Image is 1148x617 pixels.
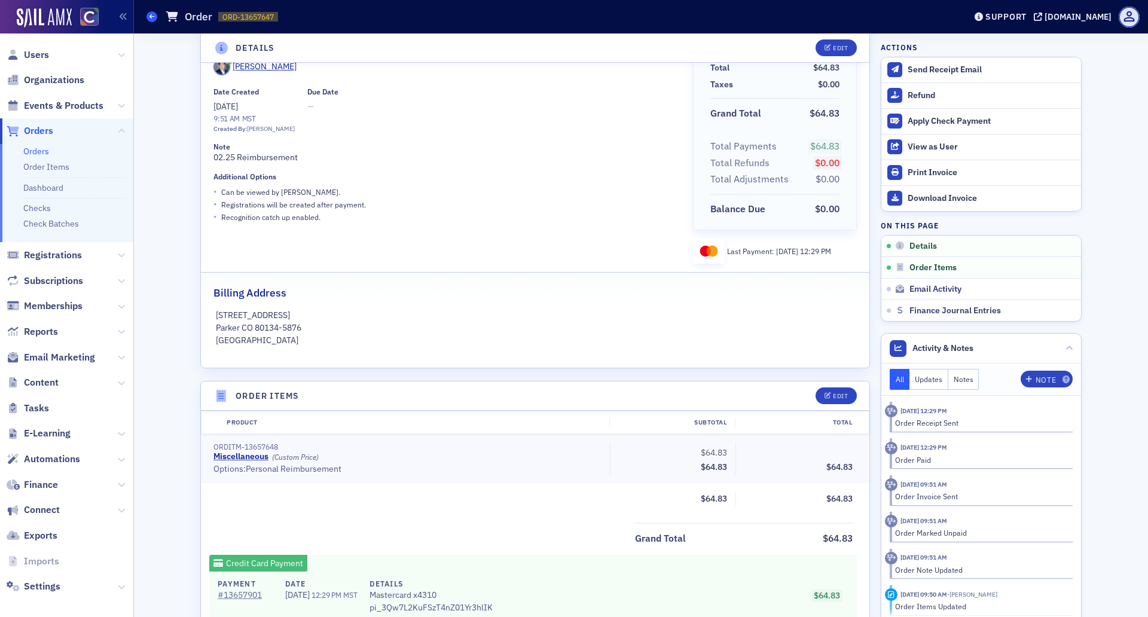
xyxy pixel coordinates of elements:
[24,402,49,415] span: Tasks
[24,427,71,440] span: E-Learning
[895,564,1064,575] div: Order Note Updated
[833,393,848,399] div: Edit
[24,99,103,112] span: Events & Products
[895,417,1064,428] div: Order Receipt Sent
[7,124,53,138] a: Orders
[948,369,979,390] button: Notes
[815,157,839,169] span: $0.00
[881,134,1081,160] button: View as User
[23,203,51,213] a: Checks
[816,173,839,185] span: $0.00
[272,453,319,462] div: (Custom Price)
[701,462,727,472] span: $64.83
[908,116,1075,127] div: Apply Check Payment
[7,427,71,440] a: E-Learning
[900,553,947,561] time: 2/24/2025 09:51 AM
[909,284,961,295] span: Email Activity
[218,589,273,601] a: #13657901
[24,325,58,338] span: Reports
[23,146,49,157] a: Orders
[370,589,493,601] span: Mastercard x4310
[213,59,297,75] a: [PERSON_NAME]
[7,453,80,466] a: Automations
[24,48,49,62] span: Users
[233,60,297,73] div: [PERSON_NAME]
[895,491,1064,502] div: Order Invoice Sent
[213,114,240,123] time: 9:51 AM
[710,78,737,91] span: Taxes
[218,578,273,589] h4: Payment
[213,185,217,198] span: •
[826,493,853,504] span: $64.83
[816,39,857,56] button: Edit
[72,8,99,28] a: View Homepage
[7,74,84,87] a: Organizations
[710,78,733,91] div: Taxes
[213,198,217,210] span: •
[885,478,897,491] div: Activity
[881,220,1082,231] h4: On this page
[895,601,1064,612] div: Order Items Updated
[881,83,1081,108] button: Refund
[815,203,839,215] span: $0.00
[609,418,735,427] div: Subtotal
[221,199,366,210] p: Registrations will be created after payment.
[776,246,800,256] span: [DATE]
[697,243,721,259] img: mastercard
[7,529,57,542] a: Exports
[710,106,761,121] div: Grand Total
[24,300,83,313] span: Memberships
[307,100,338,113] span: —
[909,262,957,273] span: Order Items
[213,210,217,223] span: •
[1034,13,1116,21] button: [DOMAIN_NAME]
[213,87,259,96] div: Date Created
[24,478,58,491] span: Finance
[823,532,853,544] span: $64.83
[818,79,839,90] span: $0.00
[216,334,855,347] p: [GEOGRAPHIC_DATA]
[909,306,1001,316] span: Finance Journal Entries
[890,369,910,390] button: All
[213,442,602,451] div: ORDITM-13657648
[24,124,53,138] span: Orders
[1021,371,1073,387] button: Note
[80,8,99,26] img: SailAMX
[24,529,57,542] span: Exports
[23,218,79,229] a: Check Batches
[710,139,777,154] div: Total Payments
[881,57,1081,83] button: Send Receipt Email
[285,578,357,589] h4: Date
[24,249,82,262] span: Registrations
[881,185,1081,211] a: Download Invoice
[222,12,274,22] span: ORD-13657647
[370,578,493,614] div: pi_3Qw7L2KuFSzT4nZ01Yr3hlIK
[17,8,72,28] img: SailAMX
[7,478,58,491] a: Finance
[24,376,59,389] span: Content
[800,246,831,256] span: 12:29 PM
[900,590,947,598] time: 2/24/2025 09:50 AM
[7,555,59,568] a: Imports
[816,387,857,404] button: Edit
[908,90,1075,101] div: Refund
[881,42,918,53] h4: Actions
[885,552,897,564] div: Activity
[826,462,853,472] span: $64.83
[236,42,275,54] h4: Details
[370,578,493,589] h4: Details
[909,241,937,252] span: Details
[312,590,341,600] span: 12:29 PM
[710,172,789,187] div: Total Adjustments
[7,48,49,62] a: Users
[24,453,80,466] span: Automations
[895,454,1064,465] div: Order Paid
[810,107,839,119] span: $64.83
[7,249,82,262] a: Registrations
[885,405,897,417] div: Activity
[213,124,247,133] span: Created By:
[247,124,295,134] div: [PERSON_NAME]
[213,142,230,151] div: Note
[810,140,839,152] span: $64.83
[213,172,276,181] div: Additional Options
